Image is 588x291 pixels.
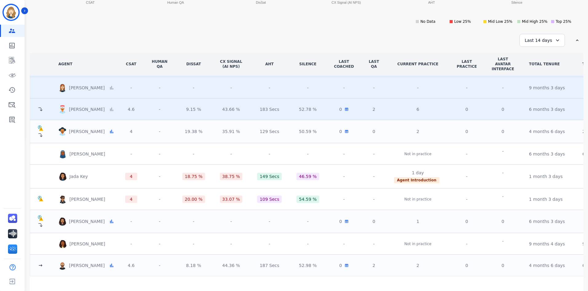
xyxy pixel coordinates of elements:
[58,261,66,270] img: Rounded avatar
[299,173,317,180] div: 46.59 %
[457,173,477,180] div: -
[182,150,205,158] div: -
[529,262,565,269] div: 4 months 6 days
[296,106,319,113] div: 52.78 %
[58,217,66,226] img: Rounded avatar
[369,173,379,180] div: -
[222,173,240,180] div: 38.75 %
[457,262,477,269] div: 0
[130,196,133,202] div: 4
[529,241,565,247] div: 9 months 4 days
[152,150,168,158] div: -
[369,85,379,91] div: -
[428,1,435,4] text: AHT
[529,106,565,112] div: 6 months 3 days
[296,240,319,248] div: -
[69,218,107,224] p: [PERSON_NAME]
[125,262,137,269] div: 4.6
[339,218,342,224] span: 0
[492,262,514,269] span: 0
[125,240,137,248] div: -
[492,85,514,91] span: -
[220,128,243,135] div: 35.91 %
[152,173,168,180] div: -
[220,150,243,158] div: -
[369,218,379,224] div: 0
[334,196,354,202] div: -
[488,19,512,24] text: Mid Low 25%
[58,83,66,92] img: Rounded avatar
[220,84,243,91] div: -
[519,34,565,47] div: Last 14 days
[296,128,319,135] div: 50.59 %
[152,128,168,135] div: -
[125,62,137,67] div: CSAT
[492,106,514,112] span: 0
[296,62,319,67] div: Silence
[152,240,168,248] div: -
[369,106,379,112] div: 2
[182,218,205,225] div: -
[58,240,67,248] img: Rounded avatar
[394,262,442,269] div: 2
[58,195,67,204] img: Rounded avatar
[334,151,354,157] div: -
[185,196,203,202] div: 20.00 %
[125,84,137,91] div: -
[182,106,205,113] div: 9.15 %
[457,85,477,91] div: -
[404,196,431,202] p: Not in practice
[86,1,95,4] text: CSAT
[125,218,137,225] div: -
[457,196,477,202] div: -
[69,128,107,135] p: [PERSON_NAME]
[182,84,205,91] div: -
[38,125,44,131] img: Terminated user
[394,218,442,224] div: 1
[4,5,18,20] img: Bordered avatar
[152,262,168,269] div: -
[182,262,205,269] div: 8.18 %
[260,196,279,202] div: 109 Secs
[38,215,44,221] img: Terminated user
[394,62,442,67] div: CURRENT PRACTICE
[502,193,504,200] div: -
[334,173,354,180] div: -
[257,240,282,248] div: -
[457,59,477,69] div: LAST PRACTICE
[222,196,240,202] div: 33.07 %
[220,59,243,69] div: CX Signal (AI NPS)
[369,151,379,157] div: -
[394,128,442,135] div: 2
[130,173,133,180] div: 4
[182,128,205,135] div: 19.38 %
[182,62,205,67] div: DisSat
[152,59,168,69] div: Human QA
[125,106,137,113] div: 4.6
[369,241,379,247] div: -
[454,19,471,24] text: Low 25%
[296,150,319,158] div: -
[257,150,282,158] div: -
[522,19,547,24] text: Mid High 25%
[220,240,243,248] div: -
[457,218,477,224] div: 0
[502,170,504,176] div: -
[70,241,108,247] p: [PERSON_NAME]
[69,262,107,269] p: [PERSON_NAME]
[152,106,168,113] div: -
[334,241,354,247] div: -
[502,148,504,154] div: -
[369,196,379,202] div: -
[529,151,565,157] div: 6 months 3 days
[182,240,205,248] div: -
[152,84,168,91] div: -
[492,128,514,135] span: 0
[339,106,342,112] span: 0
[58,105,66,114] img: Rounded avatar
[185,173,203,180] div: 18.75 %
[70,196,108,202] p: [PERSON_NAME]
[394,85,442,91] div: -
[125,150,137,158] div: -
[511,1,522,4] text: Silence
